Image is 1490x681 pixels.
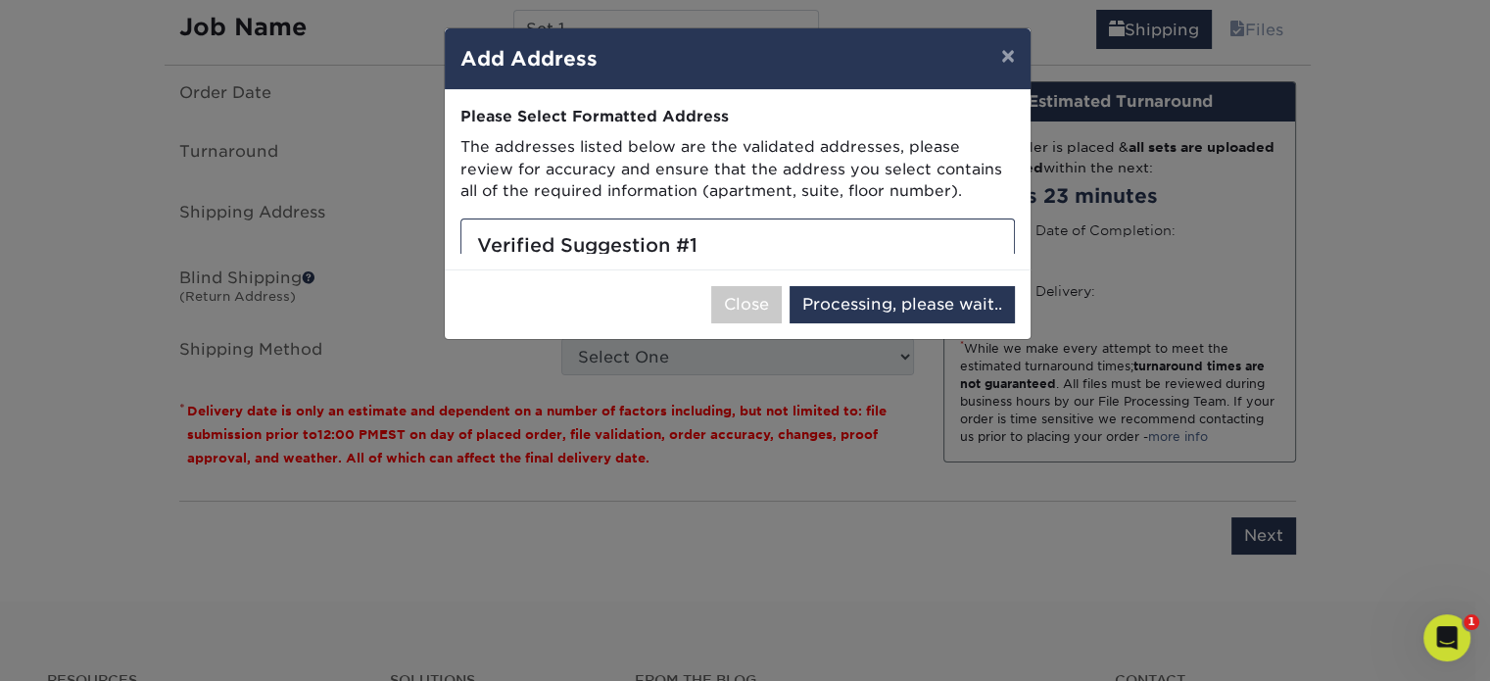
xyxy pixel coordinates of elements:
[460,106,1015,128] div: Please Select Formatted Address
[460,44,1015,73] h4: Add Address
[477,235,998,258] h5: Verified Suggestion #1
[711,286,782,323] button: Close
[790,286,1015,323] button: Processing, please wait..
[1423,614,1470,661] iframe: Intercom live chat
[985,28,1031,83] button: ×
[460,219,1015,394] div: [STREET_ADDRESS] [GEOGRAPHIC_DATA], [GEOGRAPHIC_DATA] 23116-2806 US - Residential
[1464,614,1479,630] span: 1
[460,136,1015,203] p: The addresses listed below are the validated addresses, please review for accuracy and ensure tha...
